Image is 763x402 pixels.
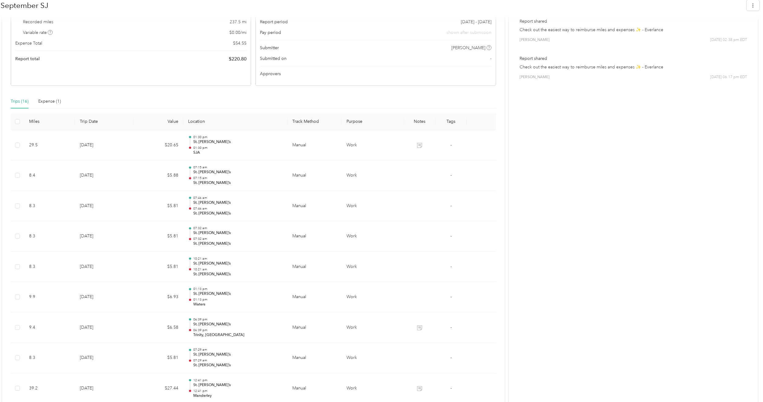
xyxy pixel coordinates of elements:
td: [DATE] [75,343,133,373]
p: Report shared [520,55,747,62]
span: - [450,142,452,148]
p: St. [PERSON_NAME]’s [193,200,283,206]
td: $20.65 [133,130,183,161]
div: Trips (16) [11,98,28,105]
span: - [450,173,452,178]
span: $ 220.80 [229,55,246,63]
td: [DATE] [75,221,133,252]
p: St. [PERSON_NAME]’s [193,241,283,247]
p: Check out the easiest way to reimburse miles and expenses ✨ - Everlance [520,64,747,70]
span: Variable rate [23,29,53,36]
p: St. [PERSON_NAME]’s [193,322,283,327]
td: Work [342,282,404,312]
td: 9.9 [24,282,75,312]
td: Manual [287,160,342,191]
p: 07:29 am [193,348,283,352]
th: Miles [24,113,75,130]
span: Submitted on [260,55,287,62]
span: $ 0.00 / mi [229,29,246,36]
span: - [450,233,452,239]
p: 01:30 pm [193,135,283,139]
div: Expense (1) [38,98,61,105]
p: 07:32 am [193,237,283,241]
td: [DATE] [75,191,133,221]
span: shown after submission [446,29,491,36]
span: [DATE] 02:38 pm EDT [710,37,747,43]
span: - [450,386,452,391]
span: [DATE] 06:17 pm EDT [710,75,747,80]
p: St. [PERSON_NAME]’s [193,363,283,368]
td: [DATE] [75,282,133,312]
th: Tags [435,113,467,130]
td: Work [342,160,404,191]
td: [DATE] [75,312,133,343]
th: Track Method [287,113,342,130]
td: $5.88 [133,160,183,191]
td: [DATE] [75,130,133,161]
p: 06:39 pm [193,317,283,322]
td: 9.4 [24,312,75,343]
td: $5.81 [133,221,183,252]
td: Work [342,343,404,373]
span: [PERSON_NAME] [520,37,550,43]
td: 29.5 [24,130,75,161]
td: 8.3 [24,343,75,373]
td: $5.81 [133,252,183,282]
th: Value [133,113,183,130]
span: [PERSON_NAME] [520,75,550,80]
td: Work [342,191,404,221]
p: 12:41 pm [193,389,283,393]
td: Work [342,130,404,161]
span: Expense Total [15,40,42,46]
p: SJA [193,150,283,155]
td: 8.3 [24,191,75,221]
td: Manual [287,312,342,343]
span: - [450,294,452,299]
td: Manual [287,221,342,252]
td: Manual [287,343,342,373]
p: St. [PERSON_NAME]’s [193,170,283,175]
span: Submitter [260,45,279,51]
td: Manual [287,252,342,282]
th: Location [183,113,287,130]
span: - [450,355,452,360]
span: Approvers [260,71,281,77]
p: 07:46 am [193,196,283,200]
p: Waters [193,302,283,307]
p: St. [PERSON_NAME]’s [193,272,283,277]
th: Purpose [342,113,404,130]
p: 12:41 pm [193,378,283,382]
p: 10:21 am [193,267,283,272]
p: 06:39 pm [193,328,283,332]
p: St. [PERSON_NAME]’s [193,382,283,388]
p: 07:15 am [193,165,283,170]
span: $ 54.55 [233,40,246,46]
td: Work [342,312,404,343]
p: St. [PERSON_NAME]’s [193,291,283,297]
td: Manual [287,130,342,161]
td: Work [342,221,404,252]
p: 01:13 pm [193,298,283,302]
p: 07:15 am [193,176,283,180]
span: Report total [15,56,40,62]
td: $6.58 [133,312,183,343]
span: Pay period [260,29,281,36]
p: 01:30 pm [193,146,283,150]
td: Manual [287,282,342,312]
p: St. [PERSON_NAME]’s [193,139,283,145]
p: 07:46 am [193,206,283,211]
span: [PERSON_NAME] [451,45,485,51]
p: 01:13 pm [193,287,283,291]
td: $6.93 [133,282,183,312]
p: St. [PERSON_NAME]’s [193,180,283,186]
p: St. [PERSON_NAME]’s [193,211,283,216]
td: 8.4 [24,160,75,191]
td: Manual [287,191,342,221]
span: - [490,55,491,62]
td: [DATE] [75,160,133,191]
td: [DATE] [75,252,133,282]
td: Work [342,252,404,282]
p: 07:32 am [193,226,283,230]
td: $5.81 [133,343,183,373]
p: St. [PERSON_NAME]’s [193,230,283,236]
